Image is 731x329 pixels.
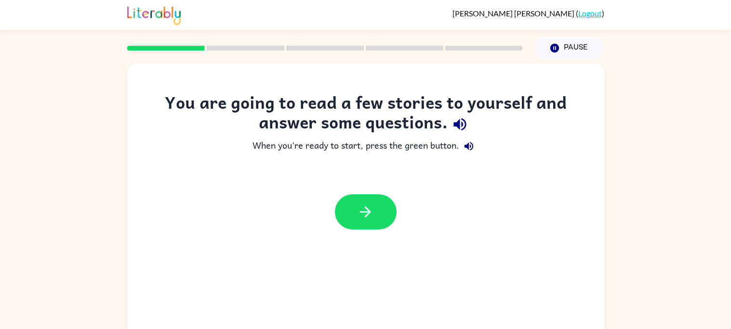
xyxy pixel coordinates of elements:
a: Logout [578,9,602,18]
div: ( ) [452,9,604,18]
button: Pause [534,37,604,59]
img: Literably [127,4,181,25]
div: You are going to read a few stories to yourself and answer some questions. [146,92,585,137]
span: [PERSON_NAME] [PERSON_NAME] [452,9,576,18]
div: When you're ready to start, press the green button. [146,137,585,156]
